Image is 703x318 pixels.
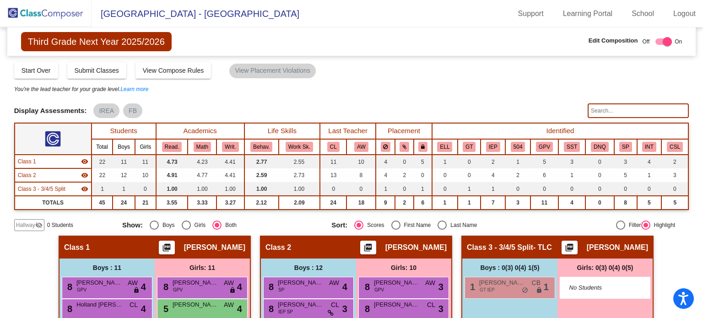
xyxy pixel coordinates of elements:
td: 24 [113,196,135,210]
div: Boys : 0(3) 0(4) 1(5) [462,259,557,277]
td: 11 [320,155,346,168]
i: You're the lead teacher for your grade level. [14,86,149,92]
td: 4.41 [216,168,244,182]
span: Start Over [22,67,51,74]
button: GT [463,142,476,152]
td: 6 [414,196,432,210]
button: DNQ [591,142,608,152]
span: AW [128,278,138,288]
td: 10 [346,155,376,168]
td: 1.00 [188,182,216,196]
div: Boys [159,221,175,229]
span: [PERSON_NAME] [278,278,324,287]
mat-icon: visibility_off [35,221,43,229]
div: Filter [625,221,641,229]
td: Jackie Skrmetti - No Class Name [15,168,92,182]
th: Good Parent Volunteer [530,139,558,155]
td: 0 [661,182,688,196]
td: 2.09 [279,196,320,210]
td: 0 [135,182,156,196]
td: 3 [614,155,637,168]
td: 3.27 [216,196,244,210]
td: 4 [376,168,395,182]
td: 3.55 [156,196,188,210]
span: Display Assessments: [14,107,87,115]
td: 8 [346,168,376,182]
mat-icon: picture_as_pdf [564,243,575,256]
td: 3 [661,168,688,182]
mat-radio-group: Select an option [122,221,324,230]
td: 18 [346,196,376,210]
td: 1 [481,182,505,196]
th: Individualized Education Plan [481,139,505,155]
td: 2.55 [279,155,320,168]
span: SP [278,286,284,293]
td: 7 [481,196,505,210]
td: 0 [585,168,614,182]
td: 0 [432,168,458,182]
span: GT IEP [480,286,495,293]
td: 0 [637,182,662,196]
span: [PERSON_NAME] [184,243,245,252]
mat-icon: visibility [81,172,88,179]
td: 1 [432,196,458,210]
span: 8 [266,304,274,314]
button: Print Students Details [360,241,376,254]
td: 1 [458,196,481,210]
span: [PERSON_NAME] [587,243,648,252]
td: 0 [585,196,614,210]
td: 5 [661,196,688,210]
span: 4 [237,280,242,294]
span: Edit Composition [589,36,638,45]
span: Class 1 [64,243,90,252]
div: First Name [400,221,431,229]
td: 1 [505,155,530,168]
th: Girls [135,139,156,155]
td: 2.77 [244,155,279,168]
th: Academics [156,123,244,139]
span: Submit Classes [75,67,119,74]
td: 9 [376,196,395,210]
td: 4 [637,155,662,168]
span: View Compose Rules [143,67,204,74]
button: SP [619,142,632,152]
td: 0 [585,155,614,168]
span: - TLC [533,243,552,252]
th: Total [92,139,113,155]
td: 0 [432,182,458,196]
td: 4.91 [156,168,188,182]
td: 3 [505,196,530,210]
th: Caitlin Loomis [320,139,346,155]
th: Keep with students [395,139,414,155]
td: 5 [637,196,662,210]
div: Girls: 11 [155,259,250,277]
div: Girls: 10 [356,259,451,277]
th: Students [92,123,156,139]
td: 0 [530,182,558,196]
button: Behav. [250,142,272,152]
a: Learning Portal [556,6,620,21]
td: 1 [92,182,113,196]
td: 11 [135,155,156,168]
span: do_not_disturb_alt [522,287,528,294]
td: TOTALS [15,196,92,210]
button: ELL [437,142,452,152]
td: 1 [558,168,585,182]
td: 12 [113,168,135,182]
div: Boys : 12 [261,259,356,277]
button: Print Students Details [159,241,175,254]
td: 11 [530,196,558,210]
td: 1.00 [279,182,320,196]
span: 8 [266,282,274,292]
span: AW [224,300,234,310]
td: 8 [614,196,637,210]
td: 0 [458,168,481,182]
span: [PERSON_NAME] [479,278,525,287]
td: 2.73 [279,168,320,182]
span: Class 1 [18,157,36,166]
td: 1 [113,182,135,196]
td: 24 [320,196,346,210]
button: Read. [162,142,182,152]
a: Logout [666,6,703,21]
a: Learn more [120,86,148,92]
